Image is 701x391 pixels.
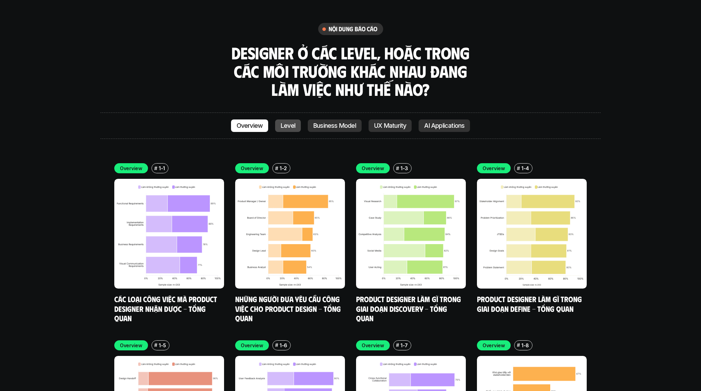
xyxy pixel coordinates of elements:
[356,294,463,323] a: Product Designer làm gì trong giai đoạn Discovery - Tổng quan
[237,122,263,129] p: Overview
[120,342,142,349] p: Overview
[369,119,412,132] a: UX Maturity
[235,294,343,323] a: Những người đưa yêu cầu công việc cho Product Design - Tổng quan
[154,166,157,171] h6: #
[396,166,399,171] h6: #
[329,25,378,33] h6: nội dung báo cáo
[517,342,520,348] h6: #
[241,165,263,172] p: Overview
[159,165,165,172] p: 1-1
[120,165,142,172] p: Overview
[483,342,505,349] p: Overview
[517,166,520,171] h6: #
[275,342,278,348] h6: #
[401,342,408,349] p: 1-7
[396,342,399,348] h6: #
[280,342,287,349] p: 1-6
[374,122,406,129] p: UX Maturity
[521,342,529,349] p: 1-8
[154,342,157,348] h6: #
[313,122,356,129] p: Business Model
[401,165,408,172] p: 1-3
[521,165,529,172] p: 1-4
[275,119,301,132] a: Level
[281,122,295,129] p: Level
[280,165,287,172] p: 1-2
[477,294,584,313] a: Product Designer làm gì trong giai đoạn Define - Tổng quan
[362,342,384,349] p: Overview
[159,342,166,349] p: 1-5
[362,165,384,172] p: Overview
[483,165,505,172] p: Overview
[419,119,470,132] a: AI Applications
[114,294,219,323] a: Các loại công việc mà Product Designer nhận được - Tổng quan
[308,119,362,132] a: Business Model
[241,342,263,349] p: Overview
[424,122,464,129] p: AI Applications
[275,166,278,171] h6: #
[231,119,269,132] a: Overview
[229,44,472,99] h3: Designer ở các level, hoặc trong các môi trường khác nhau đang làm việc như thế nào?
